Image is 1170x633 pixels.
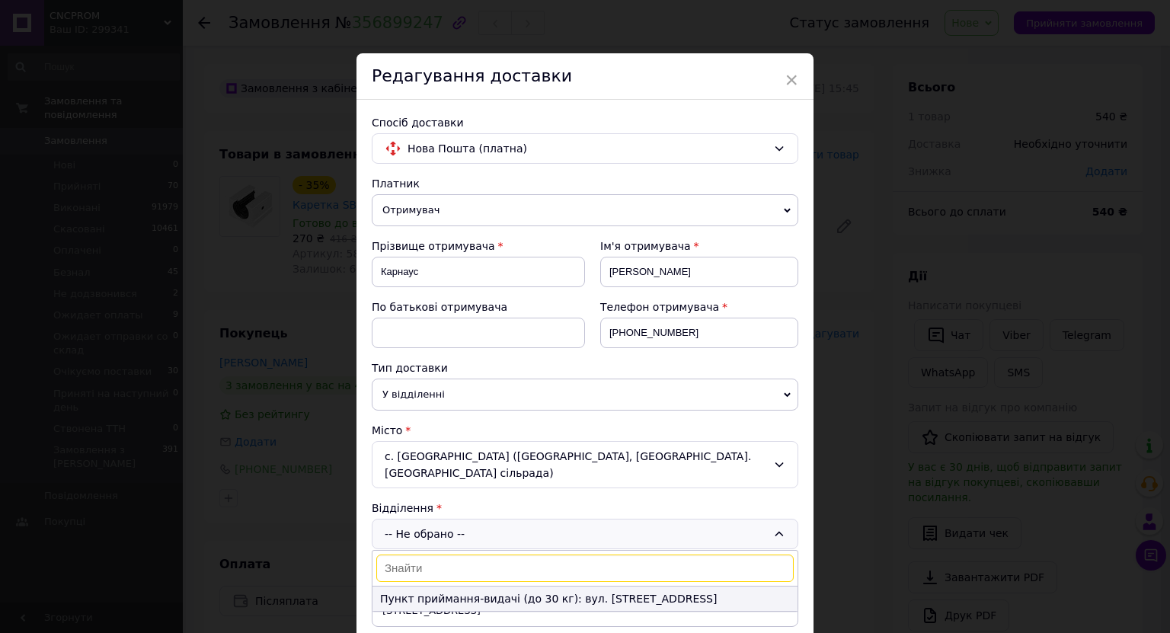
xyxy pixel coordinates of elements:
div: Відділення [372,500,798,516]
span: По батькові отримувача [372,301,507,313]
div: -- Не обрано -- [372,519,798,549]
input: +380 [600,318,798,348]
span: Нова Пошта (платна) [408,140,767,157]
span: Отримувач [372,194,798,226]
div: Спосіб доставки [372,115,798,130]
li: Пункт приймання-видачі (до 30 кг): вул. [STREET_ADDRESS] [372,587,798,611]
span: У відділенні [372,379,798,411]
span: × [785,67,798,93]
div: с. [GEOGRAPHIC_DATA] ([GEOGRAPHIC_DATA], [GEOGRAPHIC_DATA]. [GEOGRAPHIC_DATA] сільрада) [372,441,798,488]
input: Знайти [376,555,794,582]
span: Телефон отримувача [600,301,719,313]
span: Ім'я отримувача [600,240,691,252]
span: Платник [372,177,420,190]
span: Прізвище отримувача [372,240,495,252]
div: Редагування доставки [356,53,814,100]
div: Місто [372,423,798,438]
span: Тип доставки [372,362,448,374]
